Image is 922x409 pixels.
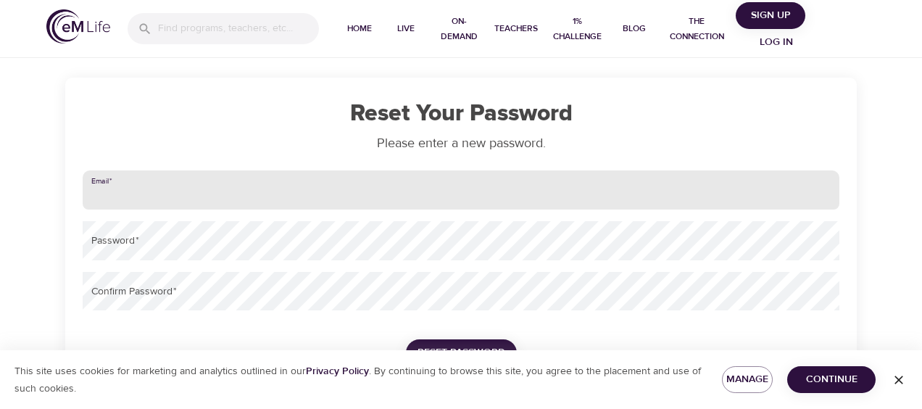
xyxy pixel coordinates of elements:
[306,365,369,378] a: Privacy Policy
[389,21,423,36] span: Live
[418,344,505,362] span: Reset Password
[734,371,761,389] span: Manage
[435,14,483,44] span: On-Demand
[617,21,652,36] span: Blog
[742,7,800,25] span: Sign Up
[742,29,811,56] button: Log in
[342,21,377,36] span: Home
[747,33,805,51] span: Log in
[406,339,517,366] button: Reset Password
[158,13,319,44] input: Find programs, teachers, etc...
[663,14,730,44] span: The Connection
[736,2,805,29] button: Sign Up
[83,133,839,153] p: Please enter a new password.
[787,366,876,393] button: Continue
[722,366,773,393] button: Manage
[799,371,864,389] span: Continue
[46,9,110,44] img: logo
[549,14,605,44] span: 1% Challenge
[83,101,839,128] h1: Reset Your Password
[494,21,538,36] span: Teachers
